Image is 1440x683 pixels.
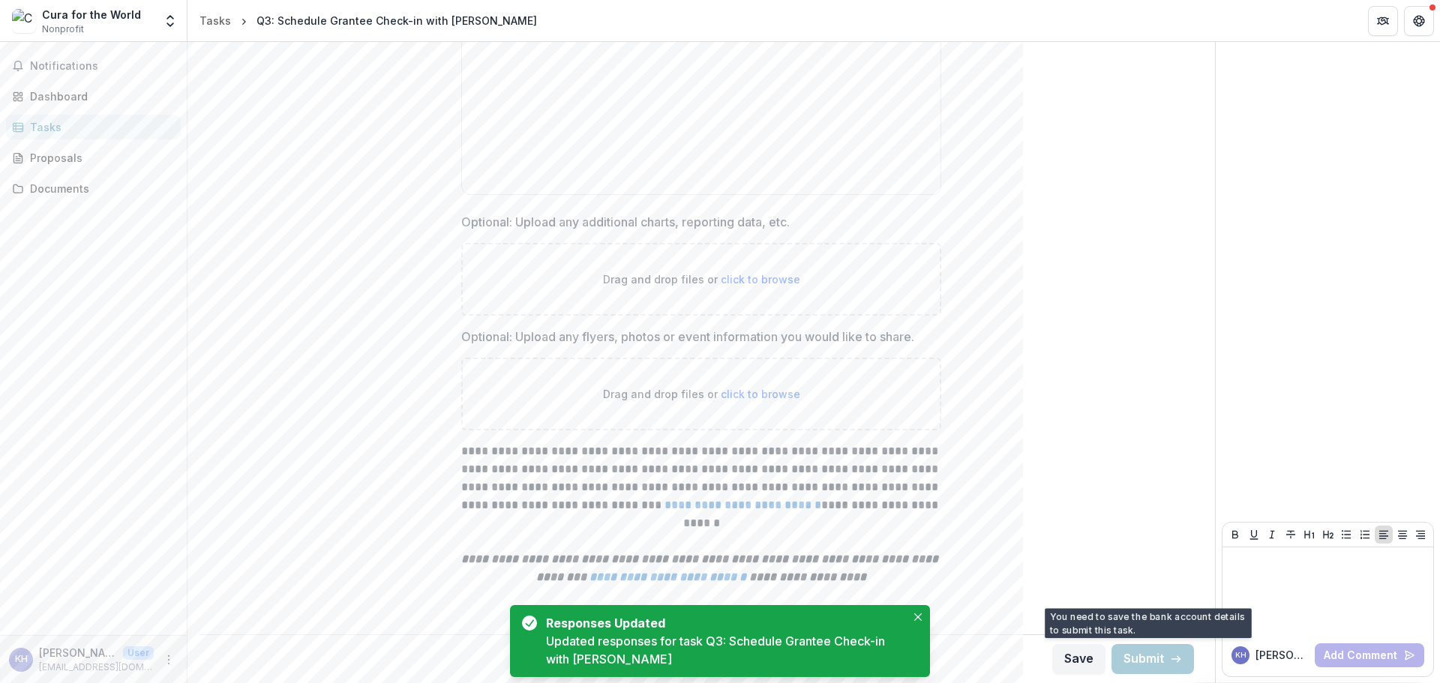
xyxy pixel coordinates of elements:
button: Ordered List [1356,526,1374,544]
img: Cura for the World [12,9,36,33]
nav: breadcrumb [193,10,543,31]
button: Submit [1111,644,1194,674]
div: Documents [30,181,169,196]
button: Heading 2 [1319,526,1337,544]
button: Add Comment [1315,643,1424,667]
button: Close [909,608,927,626]
button: Align Left [1375,526,1393,544]
a: Tasks [6,115,181,139]
div: Tasks [30,119,169,135]
span: Nonprofit [42,22,84,36]
p: User [123,646,154,660]
a: Tasks [193,10,237,31]
p: [EMAIL_ADDRESS][DOMAIN_NAME] [39,661,154,674]
p: [PERSON_NAME] [39,645,117,661]
a: Documents [6,176,181,201]
a: Dashboard [6,84,181,109]
span: click to browse [721,273,800,286]
button: Save [1052,644,1105,674]
button: More [160,651,178,669]
div: Kayla Hansen [1235,652,1246,659]
span: click to browse [721,388,800,400]
button: Get Help [1404,6,1434,36]
p: Drag and drop files or [603,386,800,402]
button: Open entity switcher [160,6,181,36]
p: Drag and drop files or [603,271,800,287]
p: Optional: Upload any flyers, photos or event information you would like to share. [461,328,914,346]
div: Updated responses for task Q3: Schedule Grantee Check-in with [PERSON_NAME] [546,632,906,668]
p: Optional: Upload any additional charts, reporting data, etc. [461,213,790,231]
button: Underline [1245,526,1263,544]
a: Proposals [6,145,181,170]
div: Responses Updated [546,614,900,632]
button: Align Right [1411,526,1429,544]
button: Bold [1226,526,1244,544]
div: Kayla Hansen [15,655,28,664]
button: Align Center [1393,526,1411,544]
div: Tasks [199,13,231,28]
button: Notifications [6,54,181,78]
button: Heading 1 [1300,526,1318,544]
button: Strike [1282,526,1300,544]
p: [PERSON_NAME] [1255,647,1309,663]
button: Italicize [1263,526,1281,544]
div: Dashboard [30,88,169,104]
div: Q3: Schedule Grantee Check-in with [PERSON_NAME] [256,13,537,28]
div: Cura for the World [42,7,141,22]
div: Proposals [30,150,169,166]
button: Bullet List [1337,526,1355,544]
span: Notifications [30,60,175,73]
button: Partners [1368,6,1398,36]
